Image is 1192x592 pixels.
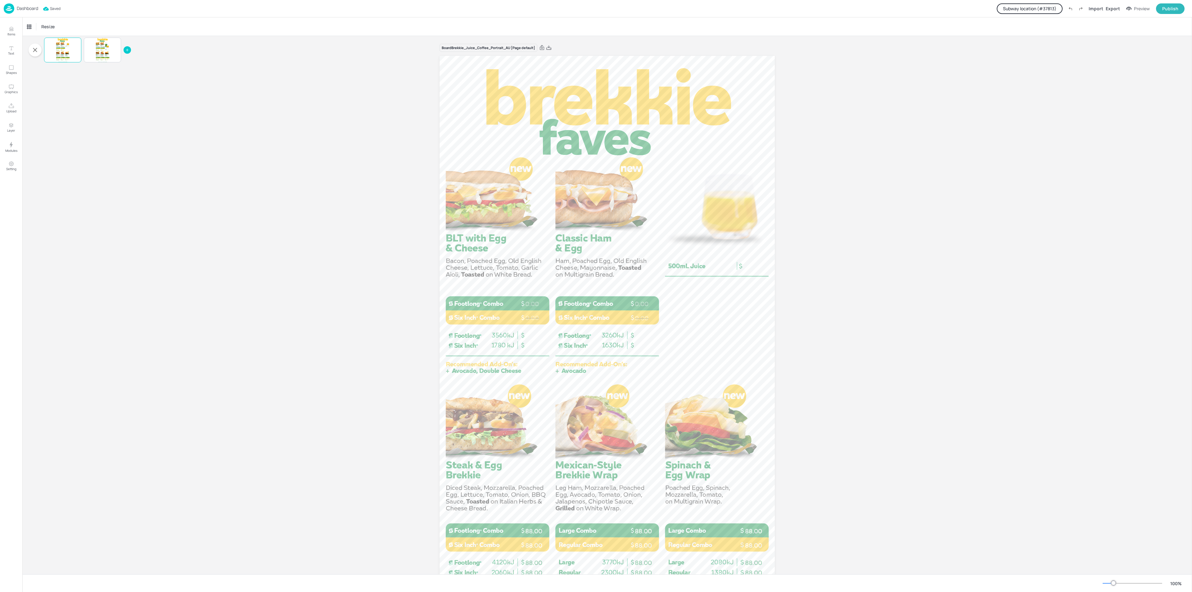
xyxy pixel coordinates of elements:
[43,6,61,12] span: Saved
[1134,5,1150,12] div: Preview
[635,300,661,308] p: 0.00
[440,44,537,52] div: Board Brekkie_Juice_Coffee_Portrait_AU [Page default]
[525,300,551,308] p: 0.00
[17,6,38,11] p: Dashboard
[635,527,661,536] p: 88.00
[525,527,551,536] p: 88.00
[99,48,100,49] p: 0.00
[745,527,771,536] p: 88.00
[59,48,60,49] p: 0.00
[1162,5,1178,12] div: Publish
[1156,3,1185,14] button: Publish
[525,314,551,322] p: 0.00
[4,3,14,14] img: logo-86c26b7e.jpg
[525,569,542,576] span: 88.00
[635,314,661,323] p: 0.00
[1076,3,1086,14] label: Redo (Ctrl + Y)
[104,48,105,49] p: 0.00
[525,541,551,550] p: 88.00
[1122,4,1154,13] button: Preview
[1065,3,1076,14] label: Undo (Ctrl + Z)
[745,569,762,576] span: 88.00
[1106,5,1120,12] div: Export
[635,569,652,576] span: 88.00
[745,541,771,550] p: 88.00
[635,541,661,550] p: 88.00
[64,48,65,49] p: 0.00
[997,3,1063,14] button: Subway location (#37813)
[525,559,542,567] span: 88.00
[40,23,56,30] span: Resize
[635,559,652,567] span: 88.00
[1168,580,1183,587] div: 100 %
[745,559,762,567] span: 88.00
[1089,5,1103,12] div: Import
